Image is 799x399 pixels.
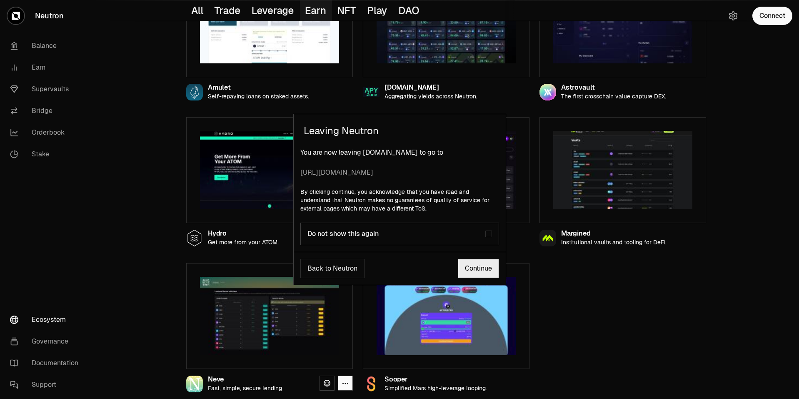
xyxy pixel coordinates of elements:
p: You are now leaving [DOMAIN_NAME] to go to [300,148,499,178]
button: Back to Neutron [300,259,365,278]
h2: Leaving Neutron [294,114,506,148]
span: [URL][DOMAIN_NAME] [300,168,499,178]
div: Do not show this again [307,230,485,238]
a: Continue [458,259,499,278]
button: Do not show this again [485,231,492,237]
p: By clicking continue, you acknowledge that you have read and understand that Neutron makes no gua... [300,188,499,213]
